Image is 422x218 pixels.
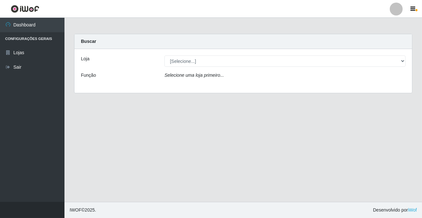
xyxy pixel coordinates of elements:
[11,5,39,13] img: CoreUI Logo
[70,207,96,213] span: © 2025 .
[81,72,96,79] label: Função
[81,55,89,62] label: Loja
[164,73,224,78] i: Selecione uma loja primeiro...
[408,207,417,213] a: iWof
[373,207,417,213] span: Desenvolvido por
[81,39,96,44] strong: Buscar
[70,207,82,213] span: IWOF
